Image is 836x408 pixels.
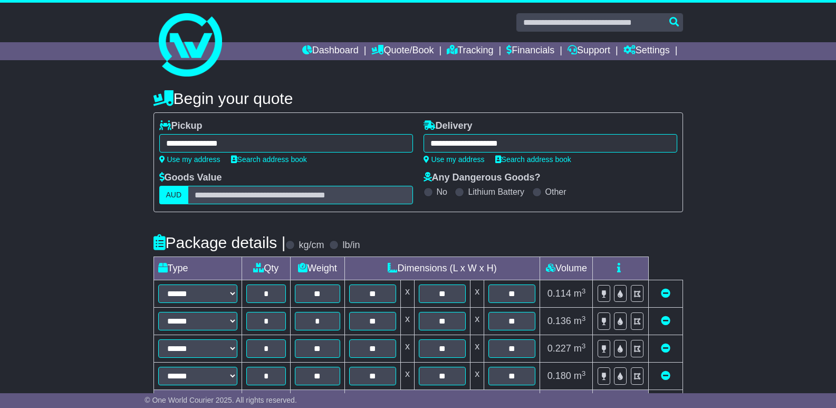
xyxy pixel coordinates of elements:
[302,42,359,60] a: Dashboard
[159,120,203,132] label: Pickup
[661,316,670,326] a: Remove this item
[400,363,414,390] td: x
[547,371,571,381] span: 0.180
[506,42,554,60] a: Financials
[547,316,571,326] span: 0.136
[299,240,324,251] label: kg/cm
[574,343,586,354] span: m
[470,280,484,308] td: x
[159,172,222,184] label: Goods Value
[582,287,586,295] sup: 3
[344,257,540,280] td: Dimensions (L x W x H)
[574,316,586,326] span: m
[547,288,571,299] span: 0.114
[153,90,683,107] h4: Begin your quote
[470,363,484,390] td: x
[371,42,434,60] a: Quote/Book
[424,172,541,184] label: Any Dangerous Goods?
[568,42,610,60] a: Support
[159,155,220,164] a: Use my address
[661,343,670,354] a: Remove this item
[545,187,566,197] label: Other
[582,315,586,322] sup: 3
[470,335,484,363] td: x
[400,335,414,363] td: x
[342,240,360,251] label: lb/in
[582,369,586,377] sup: 3
[231,155,307,164] a: Search address book
[291,257,345,280] td: Weight
[470,308,484,335] td: x
[145,396,297,404] span: © One World Courier 2025. All rights reserved.
[153,234,286,251] h4: Package details |
[159,186,189,204] label: AUD
[153,257,242,280] td: Type
[400,308,414,335] td: x
[495,155,571,164] a: Search address book
[661,288,670,299] a: Remove this item
[547,343,571,354] span: 0.227
[540,257,593,280] td: Volume
[447,42,493,60] a: Tracking
[400,280,414,308] td: x
[242,257,291,280] td: Qty
[574,288,586,299] span: m
[582,342,586,350] sup: 3
[424,120,473,132] label: Delivery
[424,155,485,164] a: Use my address
[574,371,586,381] span: m
[468,187,524,197] label: Lithium Battery
[661,371,670,381] a: Remove this item
[623,42,670,60] a: Settings
[437,187,447,197] label: No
